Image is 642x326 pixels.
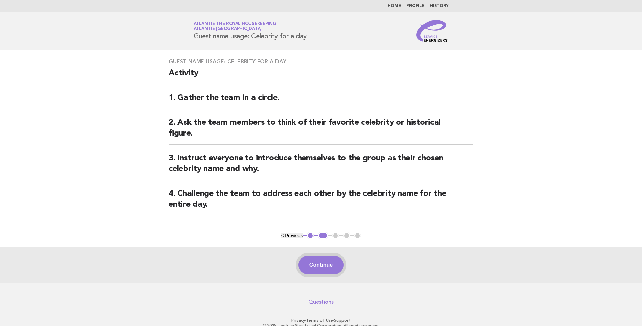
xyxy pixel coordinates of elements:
[406,4,424,8] a: Profile
[291,318,305,323] a: Privacy
[194,22,276,31] a: Atlantis the Royal HousekeepingAtlantis [GEOGRAPHIC_DATA]
[194,27,262,32] span: Atlantis [GEOGRAPHIC_DATA]
[318,232,328,239] button: 2
[307,232,314,239] button: 1
[169,68,473,84] h2: Activity
[416,20,449,42] img: Service Energizers
[334,318,351,323] a: Support
[308,299,334,305] a: Questions
[194,22,307,40] h1: Guest name usage: Celebrity for a day
[298,256,344,274] button: Continue
[281,233,303,238] button: < Previous
[388,4,401,8] a: Home
[169,58,473,65] h3: Guest name usage: Celebrity for a day
[169,117,473,145] h2: 2. Ask the team members to think of their favorite celebrity or historical figure.
[306,318,333,323] a: Terms of Use
[430,4,449,8] a: History
[169,153,473,180] h2: 3. Instruct everyone to introduce themselves to the group as their chosen celebrity name and why.
[169,93,473,109] h2: 1. Gather the team in a circle.
[114,318,528,323] p: · ·
[169,188,473,216] h2: 4. Challenge the team to address each other by the celebrity name for the entire day.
